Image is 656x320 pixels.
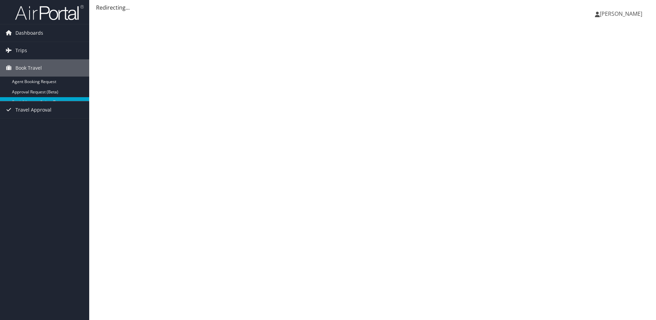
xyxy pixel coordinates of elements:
span: [PERSON_NAME] [600,10,642,18]
img: airportal-logo.png [15,4,84,21]
span: Travel Approval [15,101,51,118]
span: Trips [15,42,27,59]
div: Redirecting... [96,3,649,12]
span: Dashboards [15,24,43,42]
span: Book Travel [15,59,42,77]
a: [PERSON_NAME] [595,3,649,24]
